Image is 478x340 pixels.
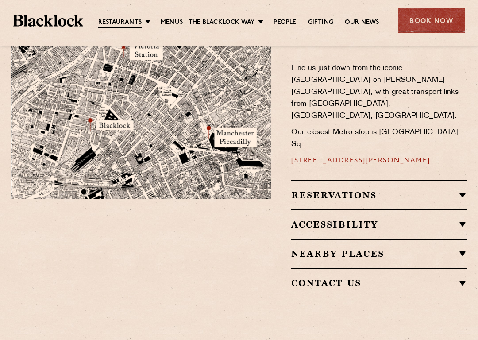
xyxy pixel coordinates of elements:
[291,129,458,148] span: Our closest Metro stop is [GEOGRAPHIC_DATA] Sq.
[98,18,142,28] a: Restaurants
[291,65,459,120] span: Find us just down from the iconic [GEOGRAPHIC_DATA] on [PERSON_NAME][GEOGRAPHIC_DATA], with great...
[291,190,467,201] h2: Reservations
[274,18,296,27] a: People
[291,219,467,230] h2: Accessibility
[13,15,83,27] img: BL_Textured_Logo-footer-cropped.svg
[345,18,379,27] a: Our News
[308,18,333,27] a: Gifting
[158,216,282,298] img: svg%3E
[398,8,465,33] div: Book Now
[189,18,254,27] a: The Blacklock Way
[291,157,430,164] a: [STREET_ADDRESS][PERSON_NAME]
[291,278,467,288] h2: Contact Us
[161,18,183,27] a: Menus
[291,248,467,259] h2: Nearby Places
